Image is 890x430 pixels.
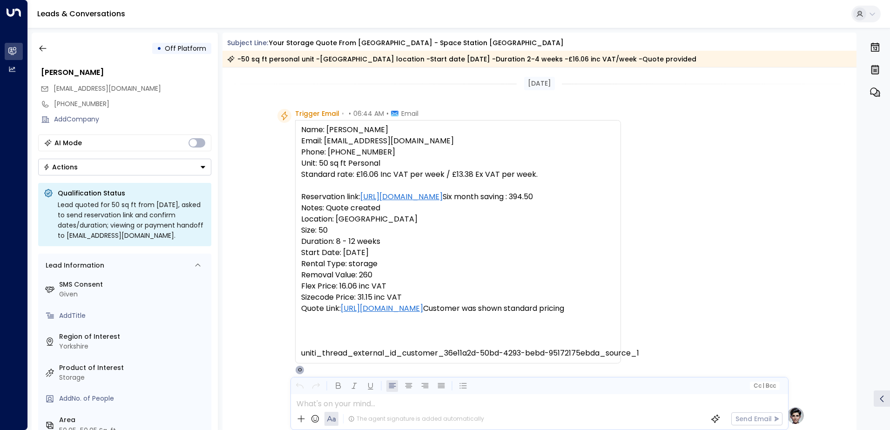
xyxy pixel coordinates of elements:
button: Cc|Bcc [749,382,779,390]
label: SMS Consent [59,280,208,289]
button: Redo [310,380,322,392]
span: • [349,109,351,118]
span: Off Platform [165,44,206,53]
div: AI Mode [54,138,82,148]
div: AddCompany [54,114,211,124]
span: Subject Line: [227,38,268,47]
span: 06:44 AM [353,109,384,118]
div: [PHONE_NUMBER] [54,99,211,109]
div: [PERSON_NAME] [41,67,211,78]
span: • [342,109,344,118]
a: [URL][DOMAIN_NAME] [341,303,423,314]
div: Your storage quote from [GEOGRAPHIC_DATA] - Space Station [GEOGRAPHIC_DATA] [269,38,564,48]
img: profile-logo.png [786,406,805,425]
div: Yorkshire [59,342,208,351]
label: Product of Interest [59,363,208,373]
span: • [386,109,389,118]
span: Email [401,109,418,118]
div: AddTitle [59,311,208,321]
span: smcleary499@gmail.com [54,84,161,94]
div: Storage [59,373,208,383]
div: Given [59,289,208,299]
div: AddNo. of People [59,394,208,403]
div: Actions [43,163,78,171]
a: Leads & Conversations [37,8,125,19]
span: Trigger Email [295,109,339,118]
div: Lead Information [42,261,104,270]
p: Qualification Status [58,188,206,198]
span: | [762,383,764,389]
button: Undo [294,380,305,392]
button: Actions [38,159,211,175]
div: Button group with a nested menu [38,159,211,175]
div: -50 sq ft personal unit -[GEOGRAPHIC_DATA] location -Start date [DATE] -Duration 2-4 weeks -£16.0... [227,54,696,64]
pre: Name: [PERSON_NAME] Email: [EMAIL_ADDRESS][DOMAIN_NAME] Phone: [PHONE_NUMBER] Unit: 50 sq ft Pers... [301,124,615,359]
div: The agent signature is added automatically [348,415,484,423]
span: [EMAIL_ADDRESS][DOMAIN_NAME] [54,84,161,93]
div: • [157,40,162,57]
div: O [295,365,304,375]
a: [URL][DOMAIN_NAME] [360,191,443,202]
div: [DATE] [524,77,555,90]
span: Cc Bcc [753,383,775,389]
div: Lead quoted for 50 sq ft from [DATE], asked to send reservation link and confirm dates/duration; ... [58,200,206,241]
label: Area [59,415,208,425]
label: Region of Interest [59,332,208,342]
